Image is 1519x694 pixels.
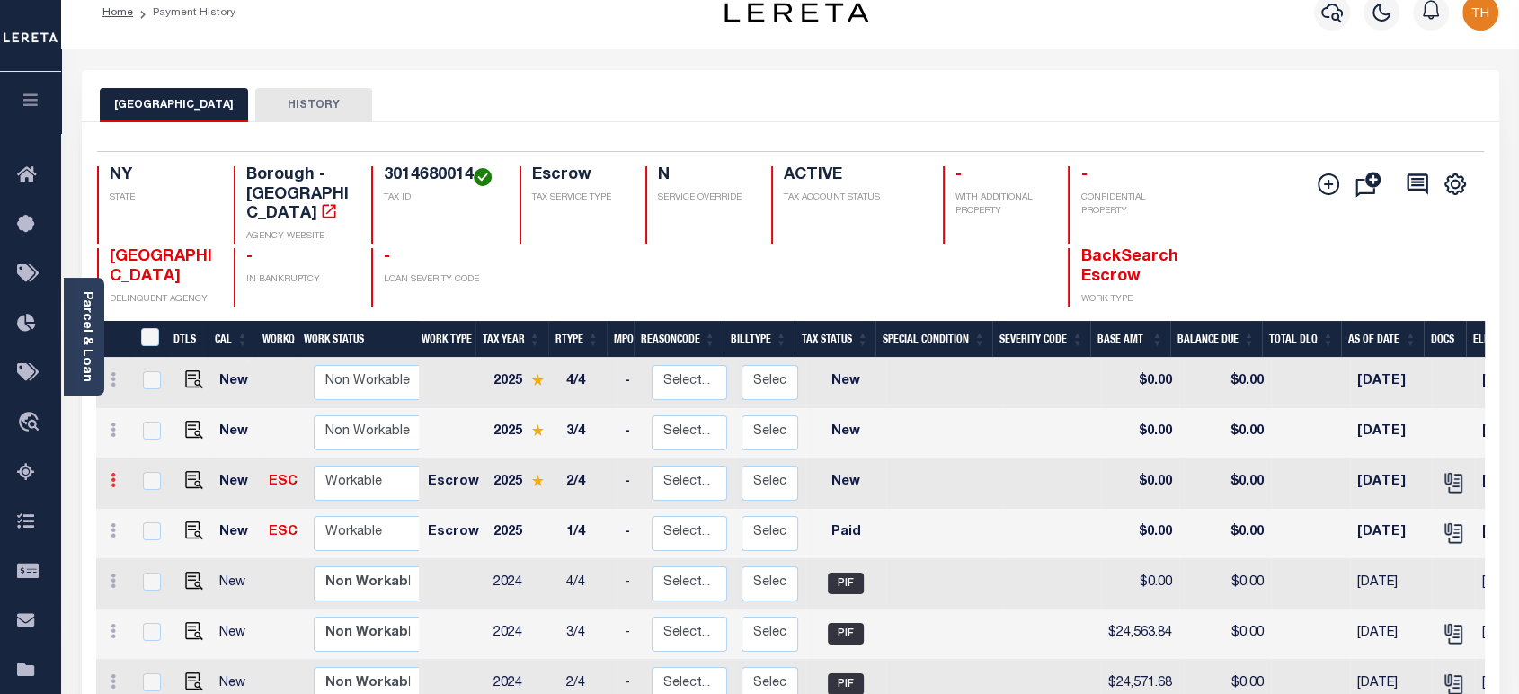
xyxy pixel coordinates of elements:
td: $0.00 [1179,458,1271,509]
th: Tax Year: activate to sort column ascending [475,321,548,358]
img: Star.svg [531,374,544,386]
th: &nbsp;&nbsp;&nbsp;&nbsp;&nbsp;&nbsp;&nbsp;&nbsp;&nbsp;&nbsp; [96,321,130,358]
li: Payment History [133,4,235,21]
td: [DATE] [1350,458,1432,509]
td: New [805,408,886,458]
span: PIF [828,573,864,594]
td: $0.00 [1179,509,1271,559]
td: [DATE] [1350,408,1432,458]
td: New [212,609,262,660]
h4: ACTIVE [784,166,921,186]
th: Base Amt: activate to sort column ascending [1090,321,1170,358]
td: New [212,408,262,458]
td: $24,563.84 [1101,609,1179,660]
td: Escrow [421,458,486,509]
th: DTLS [166,321,208,358]
td: 3/4 [559,609,617,660]
p: STATE [110,191,213,205]
td: $0.00 [1179,559,1271,609]
a: ESC [269,476,298,488]
span: [GEOGRAPHIC_DATA] [110,249,212,285]
td: 4/4 [559,559,617,609]
td: New [212,458,262,509]
td: 2025 [486,509,559,559]
td: 1/4 [559,509,617,559]
button: HISTORY [255,88,372,122]
h4: Escrow [532,166,624,186]
th: CAL: activate to sort column ascending [208,321,255,358]
th: WorkQ [255,321,297,358]
td: - [617,358,644,408]
th: Tax Status: activate to sort column ascending [795,321,876,358]
td: 2/4 [559,458,617,509]
h4: 3014680014 [384,166,498,186]
td: 2025 [486,458,559,509]
img: Star.svg [531,424,544,436]
td: 2025 [486,358,559,408]
td: - [617,559,644,609]
th: Work Type [414,321,475,358]
p: WITH ADDITIONAL PROPERTY [955,191,1047,218]
span: - [384,249,390,265]
p: TAX ID [384,191,498,205]
td: [DATE] [1350,358,1432,408]
p: TAX SERVICE TYPE [532,191,624,205]
th: RType: activate to sort column ascending [548,321,607,358]
th: As of Date: activate to sort column ascending [1341,321,1424,358]
button: [GEOGRAPHIC_DATA] [100,88,248,122]
td: New [212,559,262,609]
td: $0.00 [1179,408,1271,458]
td: New [805,358,886,408]
h4: NY [110,166,213,186]
p: SERVICE OVERRIDE [658,191,750,205]
h4: Borough - [GEOGRAPHIC_DATA] [246,166,350,225]
td: [DATE] [1350,509,1432,559]
td: $0.00 [1179,609,1271,660]
td: - [617,609,644,660]
th: Total DLQ: activate to sort column ascending [1262,321,1341,358]
i: travel_explore [17,412,46,435]
p: CONFIDENTIAL PROPERTY [1080,191,1184,218]
td: [DATE] [1350,609,1432,660]
td: 2024 [486,559,559,609]
p: DELINQUENT AGENCY [110,293,213,307]
p: LOAN SEVERITY CODE [384,273,498,287]
span: - [1080,167,1087,183]
td: $0.00 [1101,458,1179,509]
a: Parcel & Loan [80,291,93,382]
span: - [246,249,253,265]
td: 4/4 [559,358,617,408]
span: BackSearch Escrow [1080,249,1177,285]
td: 2024 [486,609,559,660]
img: logo-dark.svg [724,3,868,22]
th: Docs [1424,321,1466,358]
td: $0.00 [1101,358,1179,408]
td: - [617,509,644,559]
td: - [617,458,644,509]
p: WORK TYPE [1080,293,1184,307]
th: Balance Due: activate to sort column ascending [1170,321,1262,358]
td: Paid [805,509,886,559]
td: Escrow [421,509,486,559]
td: $0.00 [1101,408,1179,458]
th: Special Condition: activate to sort column ascending [875,321,992,358]
td: - [617,408,644,458]
th: Severity Code: activate to sort column ascending [992,321,1090,358]
th: Work Status [297,321,419,358]
td: $0.00 [1179,358,1271,408]
img: Star.svg [531,475,544,486]
h4: N [658,166,750,186]
th: &nbsp; [130,321,167,358]
span: PIF [828,623,864,645]
p: AGENCY WEBSITE [246,230,350,244]
th: BillType: activate to sort column ascending [724,321,795,358]
td: $0.00 [1101,509,1179,559]
td: New [212,509,262,559]
td: $0.00 [1101,559,1179,609]
td: 2025 [486,408,559,458]
a: Home [102,7,133,18]
th: ReasonCode: activate to sort column ascending [634,321,724,358]
td: 3/4 [559,408,617,458]
a: ESC [269,526,298,538]
span: - [955,167,962,183]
